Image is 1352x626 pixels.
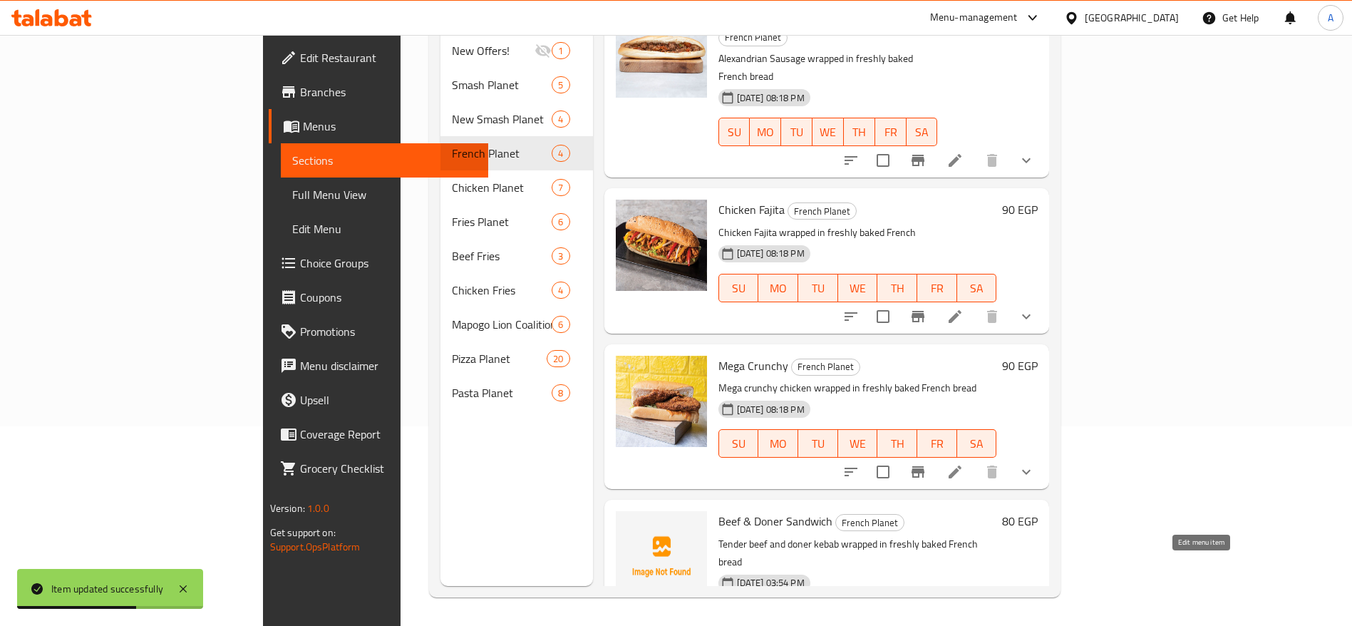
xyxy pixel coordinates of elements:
h6: 90 EGP [1002,356,1038,376]
a: Edit menu item [946,308,964,325]
button: TU [798,274,838,302]
div: items [552,111,569,128]
span: Select to update [868,302,898,332]
div: Pasta Planet8 [440,376,593,410]
span: WE [844,278,872,299]
div: Pizza Planet [452,350,547,367]
span: [DATE] 08:18 PM [731,247,810,260]
button: TH [877,429,917,458]
span: Mega Crunchy [718,355,788,376]
a: Edit menu item [946,152,964,169]
span: Chicken Planet [452,179,552,196]
span: MO [764,433,793,454]
span: Beef & Doner Sandwich [718,510,832,532]
button: delete [975,299,1009,334]
div: items [552,247,569,265]
button: Branch-specific-item [901,143,935,178]
span: TU [804,278,832,299]
span: MO [764,278,793,299]
span: FR [881,122,901,143]
div: French Planet [788,202,857,220]
button: delete [975,143,1009,178]
span: 1.0.0 [307,499,329,518]
button: TH [844,118,875,146]
a: Support.OpsPlatform [270,538,361,556]
span: Chicken Fries [452,282,552,299]
div: French Planet [835,514,904,531]
button: TH [877,274,917,302]
span: Pasta Planet [452,384,552,401]
button: SU [718,118,750,146]
button: show more [1009,143,1043,178]
button: Branch-specific-item [901,455,935,489]
svg: Show Choices [1018,308,1035,325]
button: WE [838,429,878,458]
button: SA [957,429,997,458]
span: Choice Groups [300,255,478,272]
span: 4 [552,147,569,160]
span: Promotions [300,323,478,340]
div: Fries Planet6 [440,205,593,239]
div: Item updated successfully [51,581,163,597]
button: MO [750,118,781,146]
span: TU [804,433,832,454]
span: TH [850,122,869,143]
button: SU [718,274,759,302]
span: [DATE] 03:54 PM [731,576,810,590]
button: WE [812,118,844,146]
span: SA [963,278,991,299]
div: French Planet [452,145,552,162]
span: Menus [303,118,478,135]
button: FR [917,429,957,458]
span: Coupons [300,289,478,306]
button: SA [907,118,938,146]
span: WE [818,122,838,143]
a: Branches [269,75,489,109]
span: 7 [552,181,569,195]
div: [GEOGRAPHIC_DATA] [1085,10,1179,26]
span: French Planet [719,29,787,46]
img: Chicken Fajita [616,200,707,291]
span: SA [963,433,991,454]
span: Edit Menu [292,220,478,237]
div: items [552,282,569,299]
a: Sections [281,143,489,178]
span: French Planet [788,203,856,220]
a: Promotions [269,314,489,349]
span: 4 [552,284,569,297]
span: MO [755,122,775,143]
span: Fries Planet [452,213,552,230]
div: Beef Fries3 [440,239,593,273]
a: Coupons [269,280,489,314]
button: SA [957,274,997,302]
button: sort-choices [834,143,868,178]
button: sort-choices [834,299,868,334]
span: [DATE] 08:18 PM [731,91,810,105]
a: Menu disclaimer [269,349,489,383]
span: 4 [552,113,569,126]
span: New Offers! [452,42,535,59]
div: French Planet [718,29,788,46]
button: delete [975,455,1009,489]
h6: 90 EGP [1002,200,1038,220]
div: Chicken Planet7 [440,170,593,205]
div: Smash Planet5 [440,68,593,102]
span: TH [883,278,912,299]
svg: Show Choices [1018,152,1035,169]
button: show more [1009,299,1043,334]
span: 8 [552,386,569,400]
span: Select to update [868,145,898,175]
button: show more [1009,455,1043,489]
span: SU [725,433,753,454]
button: FR [917,274,957,302]
button: FR [875,118,907,146]
p: Tender beef and doner kebab wrapped in freshly baked French bread [718,535,997,571]
img: Beef & Doner Sandwich [616,511,707,602]
span: Full Menu View [292,186,478,203]
a: Upsell [269,383,489,417]
div: Beef Fries [452,247,552,265]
